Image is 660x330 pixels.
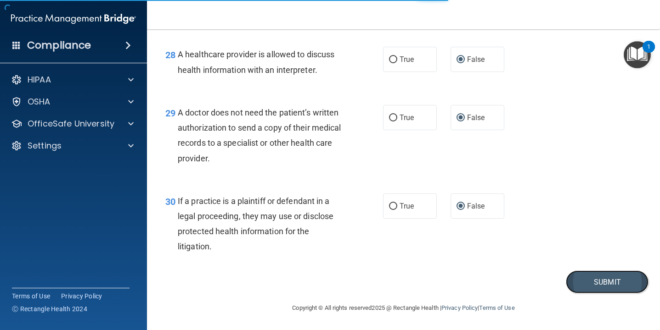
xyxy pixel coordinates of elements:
a: Terms of Use [12,291,50,301]
input: True [389,56,397,63]
span: True [400,55,414,64]
p: OfficeSafe University [28,118,114,129]
span: 30 [165,196,175,207]
input: True [389,115,397,121]
input: False [457,115,465,121]
a: Privacy Policy [441,304,478,311]
p: OSHA [28,96,51,107]
a: OfficeSafe University [11,118,134,129]
span: True [400,202,414,210]
span: Ⓒ Rectangle Health 2024 [12,304,87,313]
a: Settings [11,140,134,151]
span: True [400,113,414,122]
input: False [457,203,465,210]
img: PMB logo [11,10,136,28]
a: OSHA [11,96,134,107]
span: A healthcare provider is allowed to discuss health information with an interpreter. [178,49,334,74]
input: True [389,203,397,210]
span: 28 [165,49,175,60]
a: Terms of Use [479,304,514,311]
input: False [457,56,465,63]
span: A doctor does not need the patient’s written authorization to send a copy of their medical record... [178,108,341,163]
span: 29 [165,108,175,119]
span: False [467,113,485,122]
button: Open Resource Center, 1 new notification [624,41,651,68]
h4: Compliance [27,39,91,52]
div: Copyright © All rights reserved 2025 @ Rectangle Health | | [236,293,571,323]
span: False [467,55,485,64]
span: If a practice is a plaintiff or defendant in a legal proceeding, they may use or disclose protect... [178,196,333,252]
a: Privacy Policy [61,291,102,301]
p: Settings [28,140,62,151]
button: Submit [566,270,649,294]
a: HIPAA [11,74,134,85]
div: 1 [647,47,650,59]
span: False [467,202,485,210]
p: HIPAA [28,74,51,85]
